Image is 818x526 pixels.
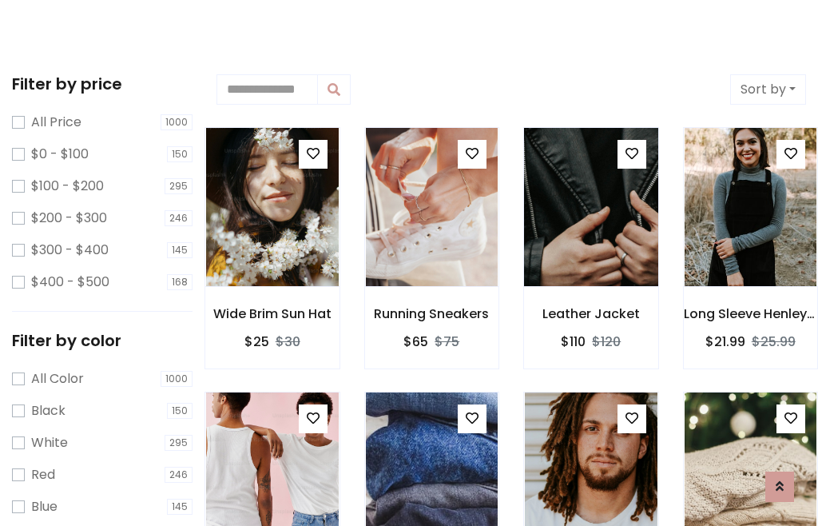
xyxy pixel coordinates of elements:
span: 145 [167,499,193,515]
h6: Leather Jacket [524,306,658,321]
span: 246 [165,210,193,226]
label: Black [31,401,66,420]
label: $0 - $100 [31,145,89,164]
label: Red [31,465,55,484]
h6: Long Sleeve Henley T-Shirt [684,306,818,321]
span: 168 [167,274,193,290]
h6: Wide Brim Sun Hat [205,306,340,321]
h6: $110 [561,334,586,349]
h6: $65 [403,334,428,349]
label: All Price [31,113,81,132]
span: 150 [167,146,193,162]
label: $100 - $200 [31,177,104,196]
span: 295 [165,435,193,451]
h5: Filter by color [12,331,193,350]
span: 1000 [161,371,193,387]
label: Blue [31,497,58,516]
span: 150 [167,403,193,419]
span: 295 [165,178,193,194]
label: $200 - $300 [31,209,107,228]
h6: $25 [244,334,269,349]
button: Sort by [730,74,806,105]
label: White [31,433,68,452]
h5: Filter by price [12,74,193,94]
label: $400 - $500 [31,273,109,292]
del: $30 [276,333,300,351]
h6: $21.99 [705,334,745,349]
span: 1000 [161,114,193,130]
h6: Running Sneakers [365,306,499,321]
del: $75 [435,333,459,351]
label: All Color [31,369,84,389]
span: 246 [165,467,193,483]
span: 145 [167,242,193,258]
label: $300 - $400 [31,241,109,260]
del: $120 [592,333,621,351]
del: $25.99 [752,333,796,351]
